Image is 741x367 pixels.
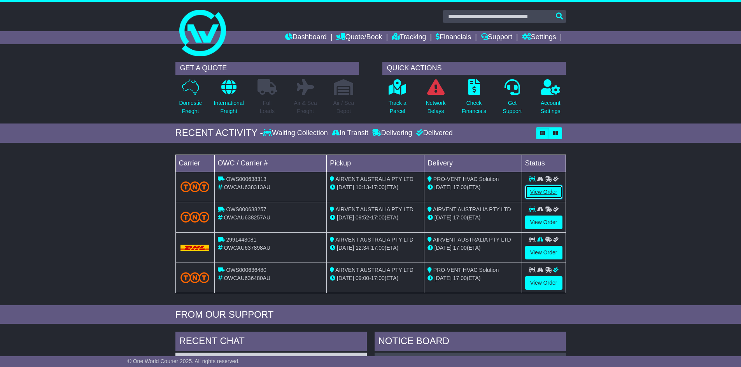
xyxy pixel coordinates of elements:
[434,214,452,221] span: [DATE]
[175,155,214,172] td: Carrier
[371,245,385,251] span: 17:00
[392,31,426,44] a: Tracking
[175,62,359,75] div: GET A QUOTE
[226,267,266,273] span: OWS000636480
[388,79,407,120] a: Track aParcel
[522,155,566,172] td: Status
[356,245,369,251] span: 12:34
[336,31,382,44] a: Quote/Book
[258,99,277,115] p: Full Loads
[337,275,354,281] span: [DATE]
[424,155,522,172] td: Delivery
[389,99,406,115] p: Track a Parcel
[335,206,413,212] span: AIRVENT AUSTRALIA PTY LTD
[541,99,561,115] p: Account Settings
[224,184,270,190] span: OWCAU638313AU
[522,31,556,44] a: Settings
[433,176,499,182] span: PRO-VENT HVAC Solution
[356,184,369,190] span: 10:13
[382,62,566,75] div: QUICK ACTIONS
[226,237,256,243] span: 2991443081
[294,99,317,115] p: Air & Sea Freight
[330,274,421,282] div: - (ETA)
[330,129,370,137] div: In Transit
[525,276,562,290] a: View Order
[453,184,467,190] span: 17:00
[285,31,327,44] a: Dashboard
[335,176,413,182] span: AIRVENT AUSTRALIA PTY LTD
[371,275,385,281] span: 17:00
[427,214,519,222] div: (ETA)
[337,214,354,221] span: [DATE]
[214,155,327,172] td: OWC / Carrier #
[426,99,445,115] p: Network Delays
[263,129,329,137] div: Waiting Collection
[525,216,562,229] a: View Order
[224,214,270,221] span: OWCAU638257AU
[226,176,266,182] span: OWS000638313
[503,99,522,115] p: Get Support
[214,99,244,115] p: International Freight
[453,275,467,281] span: 17:00
[180,212,210,222] img: TNT_Domestic.png
[370,129,414,137] div: Delivering
[333,99,354,115] p: Air / Sea Depot
[502,79,522,120] a: GetSupport
[175,309,566,320] div: FROM OUR SUPPORT
[214,79,244,120] a: InternationalFreight
[375,332,566,353] div: NOTICE BOARD
[180,181,210,192] img: TNT_Domestic.png
[224,275,270,281] span: OWCAU636480AU
[179,79,202,120] a: DomesticFreight
[330,244,421,252] div: - (ETA)
[540,79,561,120] a: AccountSettings
[330,214,421,222] div: - (ETA)
[179,99,201,115] p: Domestic Freight
[356,275,369,281] span: 09:00
[180,272,210,283] img: TNT_Domestic.png
[425,79,446,120] a: NetworkDelays
[461,79,487,120] a: CheckFinancials
[434,245,452,251] span: [DATE]
[434,275,452,281] span: [DATE]
[175,127,263,139] div: RECENT ACTIVITY -
[414,129,453,137] div: Delivered
[180,245,210,251] img: DHL.png
[525,246,562,259] a: View Order
[453,245,467,251] span: 17:00
[337,245,354,251] span: [DATE]
[433,267,499,273] span: PRO-VENT HVAC Solution
[128,358,240,364] span: © One World Courier 2025. All rights reserved.
[434,184,452,190] span: [DATE]
[371,184,385,190] span: 17:00
[356,214,369,221] span: 09:52
[427,274,519,282] div: (ETA)
[226,206,266,212] span: OWS000638257
[337,184,354,190] span: [DATE]
[433,206,511,212] span: AIRVENT AUSTRALIA PTY LTD
[224,245,270,251] span: OWCAU637898AU
[427,183,519,191] div: (ETA)
[427,244,519,252] div: (ETA)
[462,99,486,115] p: Check Financials
[371,214,385,221] span: 17:00
[335,237,413,243] span: AIRVENT AUSTRALIA PTY LTD
[453,214,467,221] span: 17:00
[330,183,421,191] div: - (ETA)
[335,267,413,273] span: AIRVENT AUSTRALIA PTY LTD
[436,31,471,44] a: Financials
[481,31,512,44] a: Support
[433,237,511,243] span: AIRVENT AUSTRALIA PTY LTD
[327,155,424,172] td: Pickup
[525,185,562,199] a: View Order
[175,332,367,353] div: RECENT CHAT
